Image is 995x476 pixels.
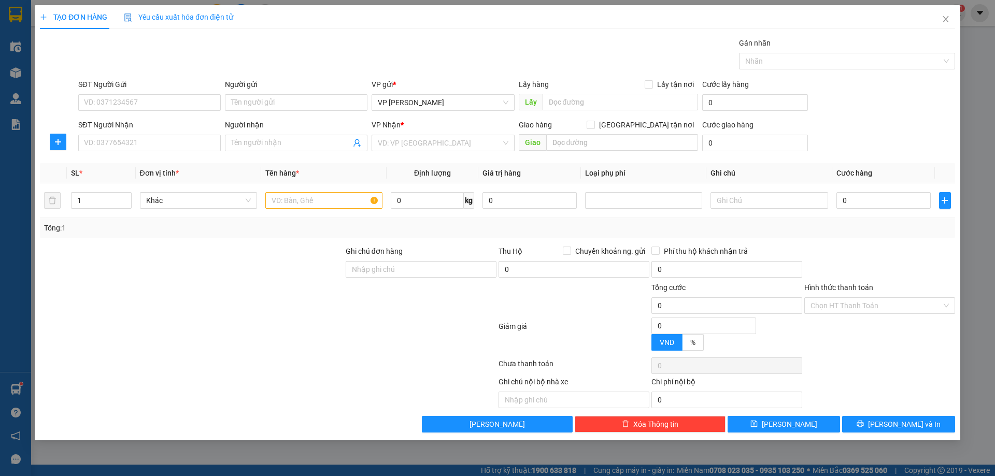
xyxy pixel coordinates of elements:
span: TẠO ĐƠN HÀNG [40,13,107,21]
button: plus [50,134,66,150]
th: Loại phụ phí [581,163,706,183]
img: icon [124,13,132,22]
input: VD: Bàn, Ghế [265,192,382,209]
div: VP gửi [372,79,515,90]
span: Yêu cầu xuất hóa đơn điện tử [124,13,233,21]
span: Phí thu hộ khách nhận trả [660,246,752,257]
span: Giá trị hàng [482,169,521,177]
label: Hình thức thanh toán [804,283,873,292]
span: Tên hàng [265,169,299,177]
button: printer[PERSON_NAME] và In [843,416,955,432]
span: VP Nguyễn Xiển [378,95,508,110]
span: Chuyển khoản ng. gửi [571,246,649,257]
span: Định lượng [414,169,451,177]
button: [PERSON_NAME] [422,416,573,432]
div: Chưa thanh toán [497,358,650,376]
span: Đơn vị tính [140,169,179,177]
span: [GEOGRAPHIC_DATA] tận nơi [595,119,698,131]
span: [PERSON_NAME] [470,419,525,430]
span: printer [857,420,864,428]
label: Ghi chú đơn hàng [346,247,403,255]
span: close [942,15,950,23]
span: Cước hàng [836,169,872,177]
input: Nhập ghi chú [499,392,649,408]
span: kg [464,192,474,209]
span: Lấy hàng [519,80,549,89]
span: [PERSON_NAME] [762,419,818,430]
span: Giao [519,134,546,151]
input: Cước giao hàng [702,135,808,151]
span: % [690,338,695,347]
div: SĐT Người Nhận [78,119,221,131]
label: Cước giao hàng [702,121,754,129]
label: Cước lấy hàng [702,80,749,89]
input: Cước lấy hàng [702,94,808,111]
span: Giao hàng [519,121,552,129]
span: plus [50,138,66,146]
button: Close [931,5,960,34]
button: plus [939,192,950,209]
input: Dọc đường [543,94,698,110]
input: Ghi Chú [711,192,828,209]
span: Xóa Thông tin [633,419,678,430]
div: Giảm giá [497,321,650,355]
span: save [751,420,758,428]
input: 0 [482,192,577,209]
span: Khác [146,193,251,208]
span: SL [72,169,80,177]
button: delete [44,192,61,209]
input: Dọc đường [546,134,698,151]
span: Lấy tận nơi [653,79,698,90]
div: Người gửi [225,79,367,90]
div: Ghi chú nội bộ nhà xe [499,376,649,392]
label: Gán nhãn [739,39,771,47]
span: plus [40,13,47,21]
span: [PERSON_NAME] và In [868,419,941,430]
span: user-add [353,139,362,147]
span: plus [940,196,950,205]
button: save[PERSON_NAME] [728,416,840,432]
input: Ghi chú đơn hàng [346,261,496,278]
span: VND [660,338,674,347]
span: Tổng cước [651,283,686,292]
button: deleteXóa Thông tin [575,416,726,432]
span: Thu Hộ [499,247,522,255]
span: VP Nhận [372,121,401,129]
div: Người nhận [225,119,367,131]
span: delete [622,420,629,428]
div: SĐT Người Gửi [78,79,221,90]
div: Chi phí nội bộ [651,376,802,392]
span: Lấy [519,94,543,110]
div: Tổng: 1 [44,222,384,234]
th: Ghi chú [707,163,832,183]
